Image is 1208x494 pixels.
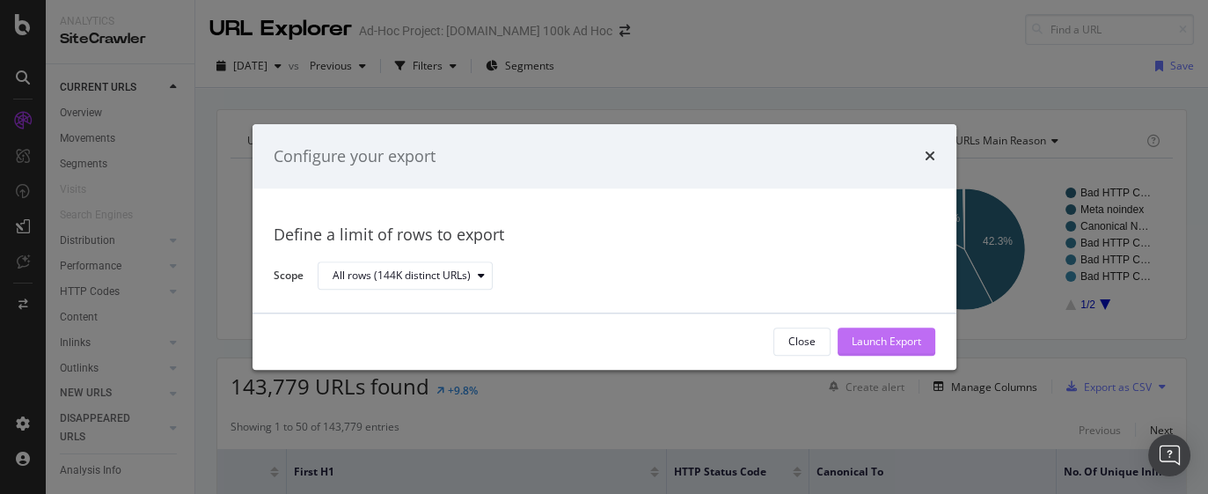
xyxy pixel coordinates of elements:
div: Launch Export [852,335,921,350]
button: All rows (144K distinct URLs) [318,262,493,291]
div: All rows (144K distinct URLs) [333,271,471,282]
div: Close [788,335,816,350]
label: Scope [274,268,304,287]
div: Define a limit of rows to export [274,225,935,247]
div: modal [253,124,956,370]
button: Close [773,328,831,356]
div: times [925,145,935,168]
button: Launch Export [838,328,935,356]
div: Open Intercom Messenger [1148,434,1190,476]
div: Configure your export [274,145,436,168]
